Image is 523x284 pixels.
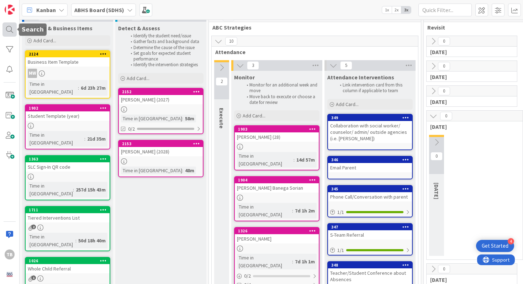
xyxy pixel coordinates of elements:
[15,1,32,10] span: Support
[244,272,251,280] span: 0 / 2
[247,61,259,70] span: 3
[25,104,110,149] a: 1902Student Template (year)Time in [GEOGRAPHIC_DATA]:21d 35m
[79,84,107,92] div: 6d 23h 27m
[340,61,352,70] span: 5
[234,74,255,81] span: Monitor
[26,51,110,67] div: 2124Business Item Template
[212,24,412,31] span: ABC Strategies
[36,6,56,14] span: Kanban
[337,247,344,254] span: 1 / 1
[31,275,36,280] span: 1
[438,265,450,273] span: 0
[5,249,15,259] div: TB
[216,77,228,86] span: 2
[331,115,412,120] div: 349
[427,24,517,31] span: Revisit
[73,186,74,194] span: :
[78,84,79,92] span: :
[85,135,107,143] div: 21d 35m
[401,6,411,14] span: 3x
[26,111,110,121] div: Student Template (year)
[328,121,412,143] div: Collaboration with social worker/ counselor/ admin/ outside agencies (i.e. [PERSON_NAME])
[119,147,203,156] div: [PERSON_NAME] (2028)
[26,162,110,172] div: SLC Sign-In QR code
[28,80,78,96] div: Time in [GEOGRAPHIC_DATA]
[26,105,110,121] div: 1902Student Template (year)
[119,89,203,95] div: 2152
[29,157,110,162] div: 1363
[382,6,392,14] span: 1x
[238,178,319,183] div: 1904
[234,125,319,170] a: 1903[PERSON_NAME] (28)Time in [GEOGRAPHIC_DATA]:14d 57m
[26,156,110,162] div: 1363
[328,262,412,268] div: 348
[438,87,450,95] span: 0
[26,207,110,213] div: 1711
[328,262,412,284] div: 348Teacher/Student Conference about Absences
[430,152,443,161] span: 0
[235,183,319,193] div: [PERSON_NAME] Banega Sorian
[218,108,225,128] span: Execute
[237,152,294,168] div: Time in [GEOGRAPHIC_DATA]
[235,126,319,142] div: 1903[PERSON_NAME] (28)
[75,237,76,244] span: :
[328,224,412,240] div: 347S-Team Referral
[328,224,412,230] div: 347
[440,112,452,120] span: 0
[438,37,450,46] span: 0
[294,156,295,164] span: :
[433,183,440,199] span: November 2025
[243,112,265,119] span: Add Card...
[26,69,110,78] div: MW
[33,37,56,44] span: Add Card...
[235,272,319,280] div: 0/2
[118,140,204,177] a: 2153[PERSON_NAME] (2028)Time in [GEOGRAPHIC_DATA]:48m
[26,207,110,222] div: 1711Tiered Interventions List
[26,258,110,264] div: 1026
[127,51,202,62] li: Set goals for expected student performance
[243,82,318,94] li: Monitor for an additional week and move
[26,51,110,57] div: 2124
[29,52,110,57] div: 2124
[84,135,85,143] span: :
[293,207,317,215] div: 7d 1h 2m
[234,176,319,221] a: 1904[PERSON_NAME] Banega SorianTime in [GEOGRAPHIC_DATA]:7d 1h 2m
[5,5,15,15] img: Visit kanbanzone.com
[327,74,394,81] span: Attendance Interventions
[28,69,37,78] div: MW
[295,156,317,164] div: 14d 57m
[119,141,203,147] div: 2153
[183,167,196,174] div: 48m
[328,186,412,201] div: 345Phone Call/Conversation with parent
[476,240,514,252] div: Open Get Started checklist, remaining modules: 4
[508,238,514,244] div: 4
[76,237,107,244] div: 50d 18h 40m
[327,114,413,150] a: 349Collaboration with social worker/ counselor/ admin/ outside agencies (i.e. [PERSON_NAME])
[430,276,508,283] span: December 2025
[327,156,413,179] a: 346Email Parent
[331,157,412,162] div: 346
[331,225,412,230] div: 347
[122,141,203,146] div: 2153
[183,115,196,122] div: 58m
[74,186,107,194] div: 257d 15h 43m
[26,213,110,222] div: Tiered Interventions List
[127,45,202,51] li: Determine the cause of the issue
[127,39,202,44] li: Gather facts and background data
[122,89,203,94] div: 2152
[293,258,317,265] div: 7d 1h 1m
[336,82,412,94] li: Link intervention card from this column if applicable to team
[25,25,93,32] span: Backlog & Business Items
[238,127,319,132] div: 1903
[28,233,75,248] div: Time in [GEOGRAPHIC_DATA]
[28,182,73,198] div: Time in [GEOGRAPHIC_DATA]
[327,223,413,256] a: 347S-Team Referral1/1
[74,6,124,14] b: ABHS Board (SDHS)
[29,258,110,263] div: 1026
[29,207,110,212] div: 1711
[25,206,110,251] a: 1711Tiered Interventions ListTime in [GEOGRAPHIC_DATA]:50d 18h 40m
[215,48,409,56] span: Attendance
[128,125,135,133] span: 0/2
[127,75,149,81] span: Add Card...
[235,126,319,132] div: 1903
